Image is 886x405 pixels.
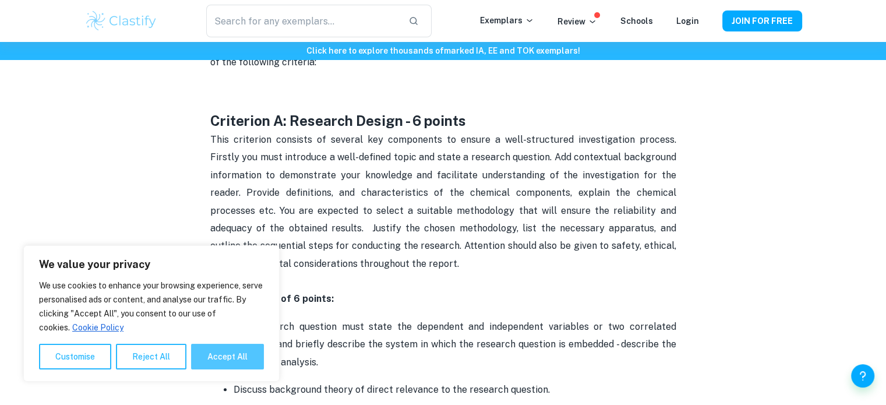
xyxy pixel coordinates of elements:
input: Search for any exemplars... [206,5,398,37]
button: JOIN FOR FREE [722,10,802,31]
a: Cookie Policy [72,322,124,333]
h6: Click here to explore thousands of marked IA, EE and TOK exemplars ! [2,44,884,57]
p: The research question must state the dependent and independent variables or two correlated variab... [234,318,676,371]
p: We use cookies to enhance your browsing experience, serve personalised ads or content, and analys... [39,279,264,334]
strong: Criterion A: Research Design - 6 points [210,112,466,129]
a: Schools [620,16,653,26]
p: We value your privacy [39,258,264,272]
a: Login [676,16,699,26]
p: Discuss background theory of direct relevance to the research question. [234,381,676,399]
button: Customise [39,344,111,369]
span: This criterion consists of several key components to ensure a well-structured investigation proce... [210,134,679,269]
button: Reject All [116,344,186,369]
p: Exemplars [480,14,534,27]
div: We value your privacy [23,245,280,382]
img: Clastify logo [84,9,158,33]
p: Review [557,15,597,28]
button: Help and Feedback [851,364,874,388]
button: Accept All [191,344,264,369]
